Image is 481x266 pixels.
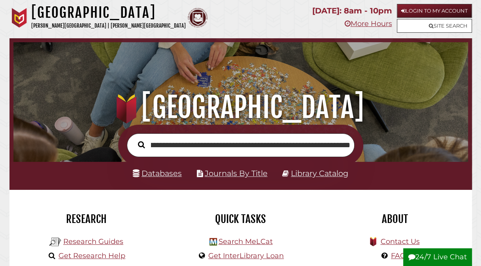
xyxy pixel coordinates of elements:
[218,237,272,246] a: Search MeLCat
[133,169,182,178] a: Databases
[312,4,392,18] p: [DATE]: 8am - 10pm
[31,21,186,30] p: [PERSON_NAME][GEOGRAPHIC_DATA] | [PERSON_NAME][GEOGRAPHIC_DATA]
[49,236,61,248] img: Hekman Library Logo
[397,4,472,18] a: Login to My Account
[138,141,145,148] i: Search
[63,237,123,246] a: Research Guides
[21,90,461,125] h1: [GEOGRAPHIC_DATA]
[380,237,419,246] a: Contact Us
[15,212,158,226] h2: Research
[209,238,217,245] img: Hekman Library Logo
[31,4,186,21] h1: [GEOGRAPHIC_DATA]
[344,19,392,28] a: More Hours
[397,19,472,33] a: Site Search
[208,251,284,260] a: Get InterLibrary Loan
[134,139,149,150] button: Search
[391,251,409,260] a: FAQs
[170,212,312,226] h2: Quick Tasks
[188,8,207,28] img: Calvin Theological Seminary
[9,8,29,28] img: Calvin University
[205,169,268,178] a: Journals By Title
[291,169,348,178] a: Library Catalog
[324,212,466,226] h2: About
[58,251,125,260] a: Get Research Help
